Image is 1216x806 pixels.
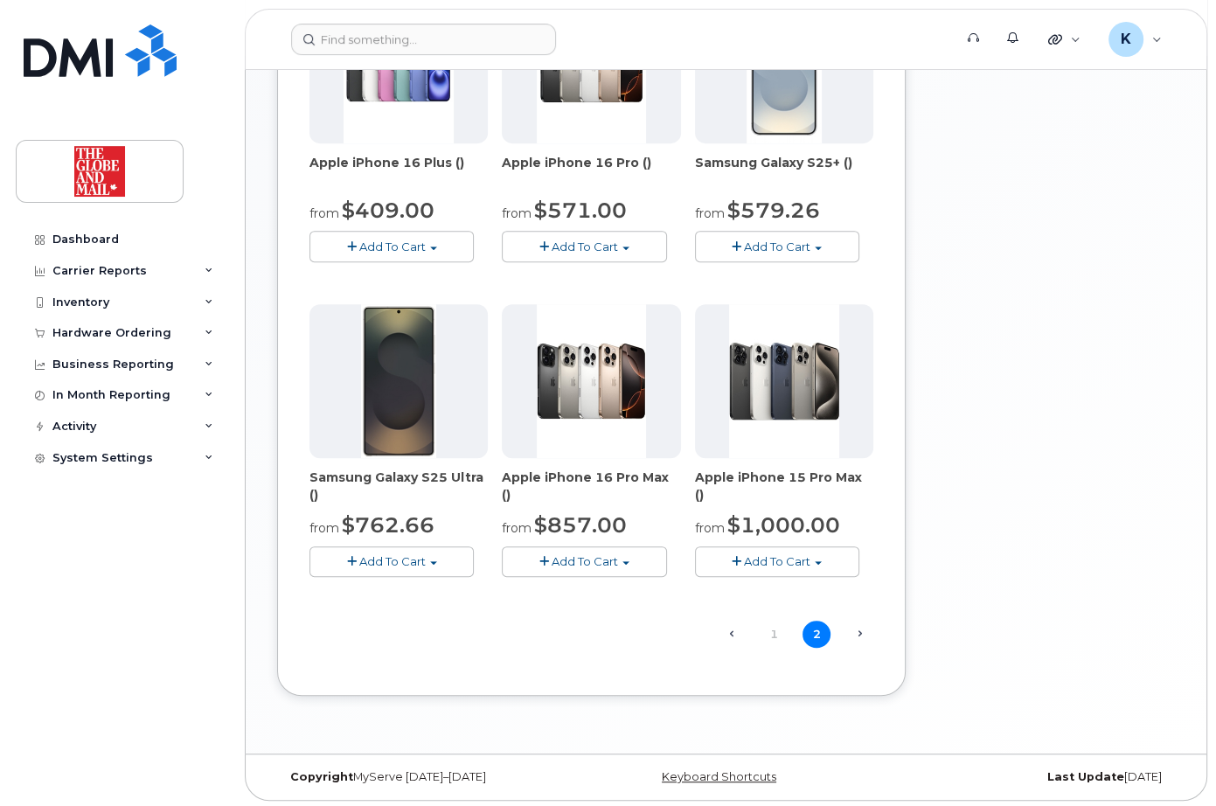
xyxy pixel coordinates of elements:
[277,770,576,784] div: MyServe [DATE]–[DATE]
[727,512,840,538] span: $1,000.00
[845,622,873,645] span: Next →
[1036,22,1093,57] div: Quicklinks
[502,231,666,261] button: Add To Cart
[717,622,745,645] a: ← Previous
[342,198,434,223] span: $409.00
[695,520,725,536] small: from
[729,304,839,458] img: phone23858.JPG
[695,231,859,261] button: Add To Cart
[1121,29,1131,50] span: K
[359,554,426,568] span: Add To Cart
[744,240,810,254] span: Add To Cart
[342,512,434,538] span: $762.66
[695,205,725,221] small: from
[695,469,873,504] div: Apple iPhone 15 Pro Max ()
[309,154,488,189] div: Apple iPhone 16 Plus ()
[534,198,627,223] span: $571.00
[534,512,627,538] span: $857.00
[361,304,436,458] img: phone23945.JPG
[803,621,830,648] span: 2
[552,240,618,254] span: Add To Cart
[876,770,1175,784] div: [DATE]
[537,304,647,458] img: phone23926.JPG
[1047,770,1124,783] strong: Last Update
[502,154,680,189] div: Apple iPhone 16 Pro ()
[309,546,474,577] button: Add To Cart
[727,198,820,223] span: $579.26
[309,520,339,536] small: from
[552,554,618,568] span: Add To Cart
[290,770,353,783] strong: Copyright
[502,205,532,221] small: from
[309,469,488,504] div: Samsung Galaxy S25 Ultra ()
[1096,22,1174,57] div: Keith
[744,554,810,568] span: Add To Cart
[502,546,666,577] button: Add To Cart
[309,231,474,261] button: Add To Cart
[695,154,873,189] div: Samsung Galaxy S25+ ()
[309,205,339,221] small: from
[662,770,776,783] a: Keyboard Shortcuts
[695,546,859,577] button: Add To Cart
[291,24,556,55] input: Find something...
[359,240,426,254] span: Add To Cart
[502,520,532,536] small: from
[502,469,680,504] div: Apple iPhone 16 Pro Max ()
[760,621,788,648] a: 1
